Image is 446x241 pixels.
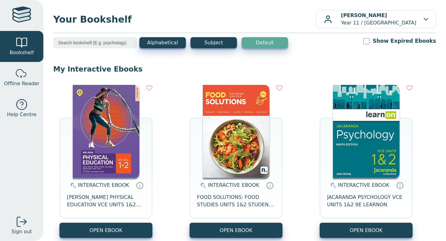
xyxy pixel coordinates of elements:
[320,223,413,238] button: OPEN EBOOK
[208,182,259,188] span: INTERACTIVE EBOOK
[199,182,206,189] img: interactive.svg
[197,194,275,208] span: FOOD SOLUTIONS: FOOD STUDIES UNITS 1&2 STUDENT EBOOK 5E
[67,194,145,208] span: [PERSON_NAME] PHYSICAL EDUCATION VCE UNITS 1&2 MINDTAP 3E
[53,37,137,48] input: Search bookshelf (E.g: psychology)
[190,37,237,48] button: Subject
[68,182,76,189] img: interactive.svg
[396,182,404,189] a: Interactive eBooks are accessed online via the publisher’s portal. They contain interactive resou...
[11,228,32,235] span: Sign out
[329,182,336,189] img: interactive.svg
[373,37,436,45] label: Show Expired Ebooks
[333,85,400,178] img: 5dbb8fc4-eac2-4bdb-8cd5-a7394438c953.jpg
[53,12,316,26] span: Your Bookshelf
[53,64,436,74] p: My Interactive Ebooks
[316,10,436,28] button: [PERSON_NAME]Year 11 / [GEOGRAPHIC_DATA]
[341,12,387,18] b: [PERSON_NAME]
[203,85,269,178] img: 5d78d845-82a8-4dde-873c-24aec895b2d5.jpg
[136,182,143,189] a: Interactive eBooks are accessed online via the publisher’s portal. They contain interactive resou...
[341,12,416,27] p: Year 11 / [GEOGRAPHIC_DATA]
[338,182,389,188] span: INTERACTIVE EBOOK
[4,80,39,87] span: Offline Reader
[78,182,129,188] span: INTERACTIVE EBOOK
[59,223,152,238] button: OPEN EBOOK
[139,37,186,48] button: Alphabetical
[10,49,34,56] span: Bookshelf
[327,194,405,208] span: JACARANDA PSYCHOLOGY VCE UNITS 1&2 9E LEARNON
[190,223,282,238] button: OPEN EBOOK
[266,182,273,189] a: Interactive eBooks are accessed online via the publisher’s portal. They contain interactive resou...
[7,111,36,118] span: Help Centre
[73,85,139,178] img: c896ff06-7200-444a-bb61-465266640f60.jpg
[242,37,288,48] button: Default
